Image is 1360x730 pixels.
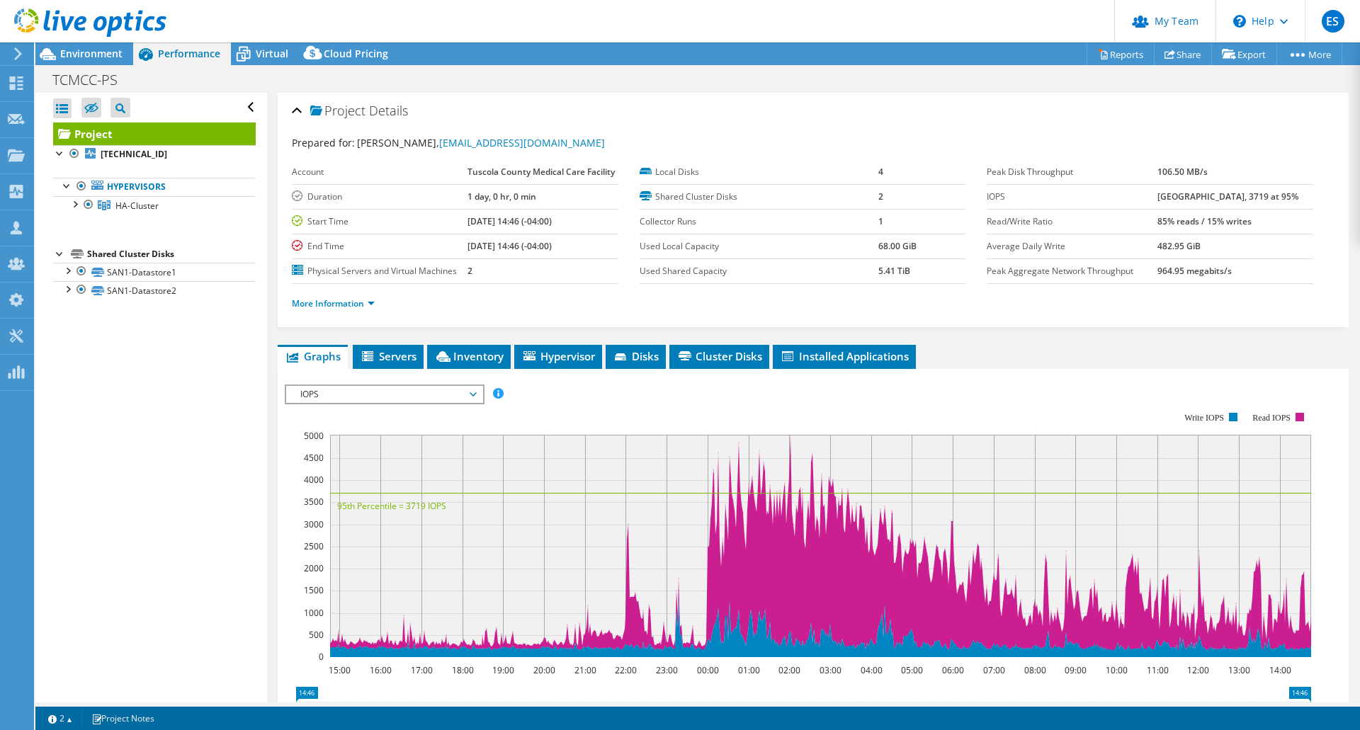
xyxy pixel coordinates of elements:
text: 3500 [304,496,324,508]
span: Inventory [434,349,504,363]
text: 20:00 [533,664,555,676]
div: Shared Cluster Disks [87,246,256,263]
label: Used Local Capacity [640,239,878,253]
b: 68.00 GiB [878,240,917,252]
text: 13:00 [1228,664,1250,676]
text: 16:00 [370,664,392,676]
text: 17:00 [411,664,433,676]
text: 01:00 [738,664,760,676]
label: IOPS [987,190,1157,204]
a: Project [53,122,256,145]
b: 1 day, 0 hr, 0 min [467,190,536,203]
b: 482.95 GiB [1157,240,1201,252]
label: End Time [292,239,467,253]
text: 2000 [304,562,324,574]
text: 23:00 [656,664,678,676]
span: Cluster Disks [676,349,762,363]
a: [TECHNICAL_ID] [53,145,256,164]
text: 02:00 [778,664,800,676]
a: SAN1-Datastore2 [53,281,256,300]
text: 95th Percentile = 3719 IOPS [337,500,446,512]
text: 1000 [304,607,324,619]
text: 09:00 [1065,664,1087,676]
span: [PERSON_NAME], [357,136,605,149]
span: HA-Cluster [115,200,159,212]
text: 12:00 [1187,664,1209,676]
span: ES [1322,10,1344,33]
label: Physical Servers and Virtual Machines [292,264,467,278]
text: 4500 [304,452,324,464]
a: SAN1-Datastore1 [53,263,256,281]
b: 964.95 megabits/s [1157,265,1232,277]
b: [GEOGRAPHIC_DATA], 3719 at 95% [1157,190,1298,203]
b: [TECHNICAL_ID] [101,148,167,160]
span: Disks [613,349,659,363]
b: 2 [878,190,883,203]
b: 1 [878,215,883,227]
label: Read/Write Ratio [987,215,1157,229]
text: 21:00 [574,664,596,676]
a: Share [1154,43,1212,65]
span: Servers [360,349,416,363]
span: Hypervisor [521,349,595,363]
span: Installed Applications [780,349,909,363]
b: Tuscola County Medical Care Facility [467,166,615,178]
a: Export [1211,43,1277,65]
text: 0 [319,651,324,663]
text: Read IOPS [1253,413,1291,423]
b: 2 [467,265,472,277]
label: Collector Runs [640,215,878,229]
label: Start Time [292,215,467,229]
span: IOPS [293,386,475,403]
label: Local Disks [640,165,878,179]
b: 4 [878,166,883,178]
a: [EMAIL_ADDRESS][DOMAIN_NAME] [439,136,605,149]
label: Duration [292,190,467,204]
a: Project Notes [81,709,164,727]
label: Used Shared Capacity [640,264,878,278]
text: 03:00 [820,664,841,676]
a: More Information [292,297,375,309]
a: Hypervisors [53,178,256,196]
svg: \n [1233,15,1246,28]
label: Peak Aggregate Network Throughput [987,264,1157,278]
span: Details [369,102,408,119]
text: 15:00 [329,664,351,676]
text: 4000 [304,474,324,486]
text: 3000 [304,518,324,530]
text: 10:00 [1106,664,1128,676]
text: 14:00 [1269,664,1291,676]
span: Cloud Pricing [324,47,388,60]
text: 19:00 [492,664,514,676]
text: 00:00 [697,664,719,676]
span: Virtual [256,47,288,60]
b: 5.41 TiB [878,265,910,277]
text: 07:00 [983,664,1005,676]
a: More [1276,43,1342,65]
label: Peak Disk Throughput [987,165,1157,179]
a: Reports [1087,43,1155,65]
span: Project [310,104,365,118]
text: 06:00 [942,664,964,676]
text: 08:00 [1024,664,1046,676]
label: Prepared for: [292,136,355,149]
text: 05:00 [901,664,923,676]
b: 85% reads / 15% writes [1157,215,1252,227]
a: 2 [38,709,82,727]
label: Shared Cluster Disks [640,190,878,204]
text: 22:00 [615,664,637,676]
text: Write IOPS [1184,413,1224,423]
b: 106.50 MB/s [1157,166,1208,178]
h1: TCMCC-PS [46,72,140,88]
text: 04:00 [861,664,883,676]
label: Account [292,165,467,179]
b: [DATE] 14:46 (-04:00) [467,240,552,252]
span: Environment [60,47,123,60]
text: 500 [309,629,324,641]
b: [DATE] 14:46 (-04:00) [467,215,552,227]
text: 11:00 [1147,664,1169,676]
a: HA-Cluster [53,196,256,215]
text: 18:00 [452,664,474,676]
span: Performance [158,47,220,60]
span: Graphs [285,349,341,363]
